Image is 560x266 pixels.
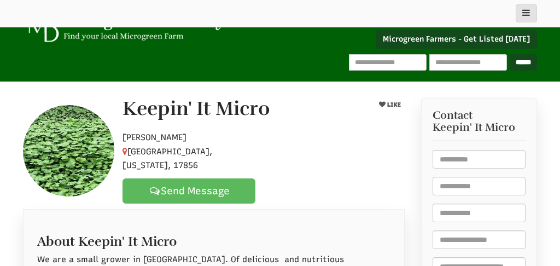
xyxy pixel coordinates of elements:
h1: Keepin' It Micro [122,98,270,120]
img: Contact Keepin' It Micro [23,105,114,196]
button: main_menu [516,4,537,22]
h2: About Keepin' It Micro [37,229,390,248]
span: [PERSON_NAME] [122,132,186,142]
ul: Profile Tabs [23,209,405,210]
h3: Contact [433,109,526,134]
span: Keepin' It Micro [433,122,515,134]
span: LIKE [385,101,400,108]
a: Send Message [122,178,255,204]
a: Microgreen Farmers - Get Listed [DATE] [376,30,537,49]
button: LIKE [375,98,404,112]
span: [GEOGRAPHIC_DATA], [US_STATE], 17856 [122,147,212,171]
